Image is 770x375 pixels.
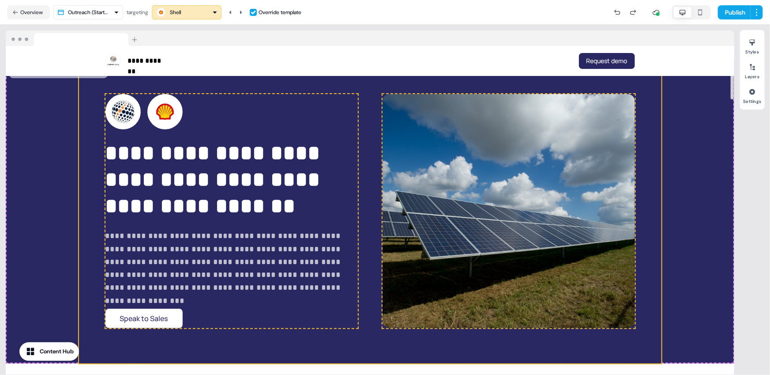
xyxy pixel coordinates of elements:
div: Override template [259,8,301,17]
button: Request demo [579,53,635,69]
img: Browser topbar [6,30,141,46]
div: targeting [127,8,148,17]
div: Outreach (Starter) [68,8,110,17]
button: Content Hub [19,342,79,361]
div: Request demo [374,53,635,69]
button: Layers [740,60,765,80]
button: Settings [740,85,765,104]
button: Styles [740,35,765,55]
button: Speak to Sales [105,309,183,328]
button: Publish [718,5,751,19]
div: Content Hub [40,347,74,356]
div: Speak to Sales [105,309,358,328]
button: Shell [152,5,222,19]
div: Shell [170,8,181,17]
img: Image [383,94,635,328]
button: Overview [7,5,50,19]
